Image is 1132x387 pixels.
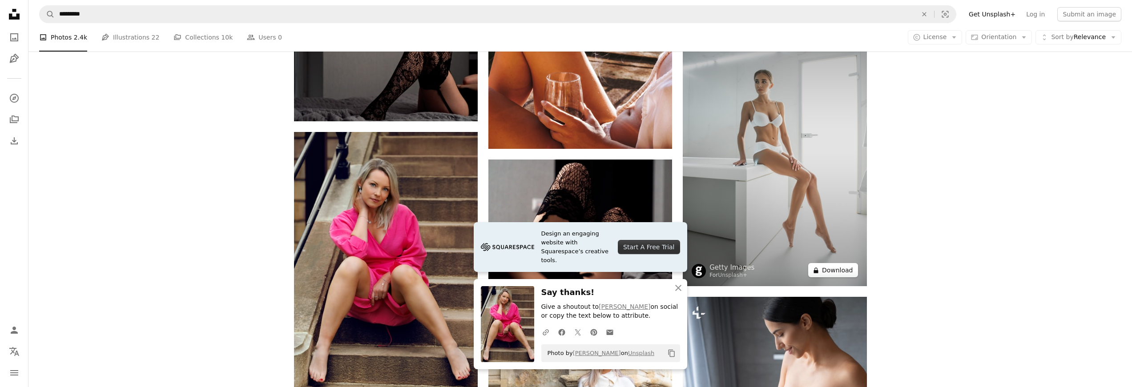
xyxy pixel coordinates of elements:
[221,32,233,42] span: 10k
[488,76,672,84] a: woman holding clear drinking glass
[474,222,687,272] a: Design an engaging website with Squarespace’s creative tools.Start A Free Trial
[173,23,233,52] a: Collections 10k
[981,33,1016,40] span: Orientation
[278,32,282,42] span: 0
[664,346,679,361] button: Copy to clipboard
[5,343,23,360] button: Language
[718,272,747,278] a: Unsplash+
[1035,30,1121,44] button: Sort byRelevance
[488,11,672,149] img: woman holding clear drinking glass
[602,323,618,341] a: Share over email
[908,30,963,44] button: License
[5,132,23,150] a: Download History
[709,272,718,278] font: For
[5,89,23,107] a: Explore
[541,287,595,297] font: Say thanks!
[621,350,628,356] font: on
[541,303,678,319] font: on social or copy the text below to attribute.
[923,33,947,40] span: License
[914,6,934,23] button: Clear
[247,23,282,52] a: Users 0
[599,303,650,310] a: [PERSON_NAME]
[618,240,680,254] div: Start A Free Trial
[548,350,573,356] font: Photo by
[1051,33,1106,42] span: Relevance
[586,323,602,341] a: Share on Pinterest
[481,240,534,254] img: file-1705255347840-230a6ab5bca9image
[5,50,23,68] a: Illustrations
[822,267,853,274] font: Download
[808,263,858,277] button: Download
[709,263,754,272] a: Getty Images
[570,323,586,341] a: Share on Twitter
[488,160,672,281] img: woman wearing mesh stockings
[5,5,23,25] a: Home — Unsplash
[101,23,159,52] a: Illustrations 22
[541,303,599,310] font: Give a shoutout to
[1021,7,1050,21] a: Log in
[966,30,1032,44] button: Orientation
[683,140,866,148] a: Perfect shape. Full length portrait of attractive girl with slender figure at spa cabinet
[40,6,55,23] button: Search Unsplash
[5,364,23,382] button: Menu
[709,263,754,271] font: Getty Images
[5,28,23,46] a: Photos
[628,350,654,356] a: Unsplash
[488,216,672,224] a: woman wearing mesh stockings
[294,265,478,273] a: a woman sitting on stairs
[554,323,570,341] a: Share on Facebook
[692,264,706,278] img: Go to Getty Images's profile
[5,111,23,128] a: Collections
[1057,7,1121,21] button: Submit an image
[935,6,956,23] button: Visual search
[541,229,611,265] span: Design an engaging website with Squarespace’s creative tools.
[39,5,956,23] form: Find visuals sitewide
[683,2,866,286] img: Perfect shape. Full length portrait of attractive girl with slender figure at spa cabinet
[5,321,23,339] a: Log in / Sign up
[152,32,160,42] span: 22
[963,7,1021,21] a: Get Unsplash+
[294,56,478,64] a: lying down person wearing black thigh-high socks
[573,350,621,356] a: [PERSON_NAME]
[1051,33,1073,40] span: Sort by
[969,11,1015,18] font: Get Unsplash+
